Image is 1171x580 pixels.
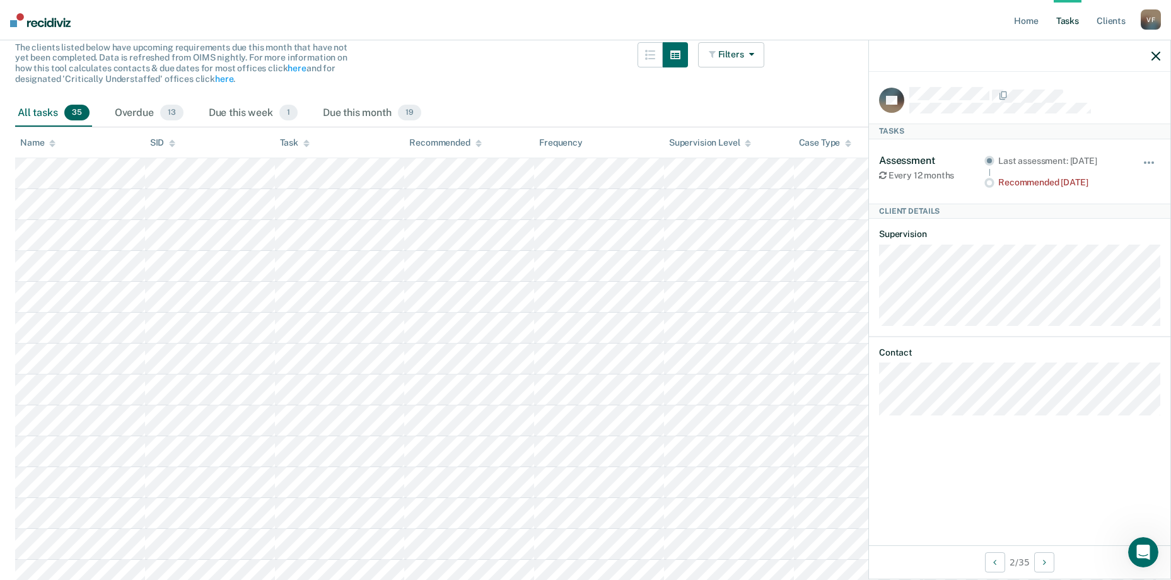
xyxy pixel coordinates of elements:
[150,137,176,148] div: SID
[869,545,1170,579] div: 2 / 35
[20,137,55,148] div: Name
[1141,9,1161,30] div: V F
[539,137,583,148] div: Frequency
[398,105,421,121] span: 19
[869,124,1170,139] div: Tasks
[669,137,752,148] div: Supervision Level
[799,137,852,148] div: Case Type
[288,63,306,73] a: here
[64,105,90,121] span: 35
[279,105,298,121] span: 1
[15,42,347,84] span: The clients listed below have upcoming requirements due this month that have not yet been complet...
[10,13,71,27] img: Recidiviz
[215,74,233,84] a: here
[409,137,481,148] div: Recommended
[698,42,765,67] button: Filters
[112,100,186,127] div: Overdue
[1034,552,1054,572] button: Next Client
[998,177,1125,188] div: Recommended [DATE]
[879,170,984,181] div: Every 12 months
[206,100,300,127] div: Due this week
[1128,537,1158,567] iframe: Intercom live chat
[879,347,1160,358] dt: Contact
[998,156,1125,166] div: Last assessment: [DATE]
[869,204,1170,219] div: Client Details
[879,154,984,166] div: Assessment
[879,229,1160,240] dt: Supervision
[280,137,310,148] div: Task
[985,552,1005,572] button: Previous Client
[320,100,424,127] div: Due this month
[160,105,184,121] span: 13
[15,100,92,127] div: All tasks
